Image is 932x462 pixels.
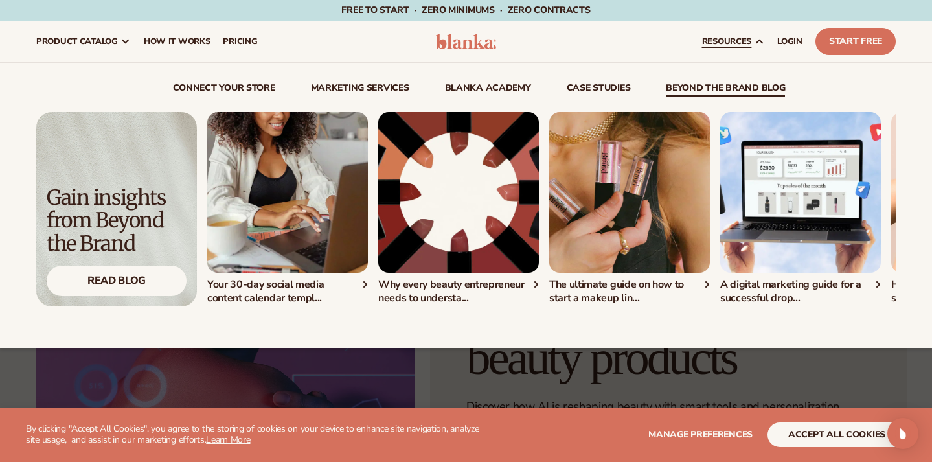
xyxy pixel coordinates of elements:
a: How It Works [137,21,217,62]
span: Manage preferences [648,428,753,441]
div: Gain insights from Beyond the Brand [47,187,187,255]
p: By clicking "Accept All Cookies", you agree to the storing of cookies on your device to enhance s... [26,424,486,446]
div: A digital marketing guide for a successful drop... [720,278,881,305]
img: logo [436,34,497,49]
span: product catalog [36,36,118,47]
a: resources [696,21,771,62]
div: 2 / 5 [378,112,539,305]
a: beyond the brand blog [666,84,785,97]
img: Shopify Image 3 [549,112,710,273]
a: connect your store [173,84,275,97]
a: Start Free [815,28,896,55]
a: pricing [216,21,264,62]
a: Lipstick packaging. Why every beauty entrepreneur needs to understa... [378,112,539,305]
img: Shopify Image 4 [720,112,881,273]
div: Read Blog [47,266,187,296]
button: accept all cookies [767,422,906,447]
img: Shopify Image 2 [207,112,368,273]
a: LOGIN [771,21,809,62]
span: resources [702,36,751,47]
a: Marketing services [311,84,409,97]
a: Shopify Image 3 The ultimate guide on how to start a makeup lin... [549,112,710,305]
a: product catalog [30,21,137,62]
div: Why every beauty entrepreneur needs to understa... [378,278,539,305]
div: 3 / 5 [549,112,710,305]
button: Manage preferences [648,422,753,447]
span: pricing [223,36,257,47]
a: Blanka Academy [445,84,531,97]
a: Shopify Image 2 Your 30-day social media content calendar templ... [207,112,368,305]
img: Light background with shadow. [36,112,197,306]
span: LOGIN [777,36,802,47]
div: The ultimate guide on how to start a makeup lin... [549,278,710,305]
span: Free to start · ZERO minimums · ZERO contracts [341,4,590,16]
div: 1 / 5 [207,112,368,305]
a: Light background with shadow. Gain insights from Beyond the Brand Read Blog [36,112,197,306]
img: Lipstick packaging. [378,112,539,273]
div: 4 / 5 [720,112,881,305]
div: Your 30-day social media content calendar templ... [207,278,368,305]
div: Open Intercom Messenger [887,418,918,449]
a: Learn More [206,433,250,446]
a: case studies [567,84,631,97]
span: How It Works [144,36,210,47]
a: Shopify Image 4 A digital marketing guide for a successful drop... [720,112,881,305]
